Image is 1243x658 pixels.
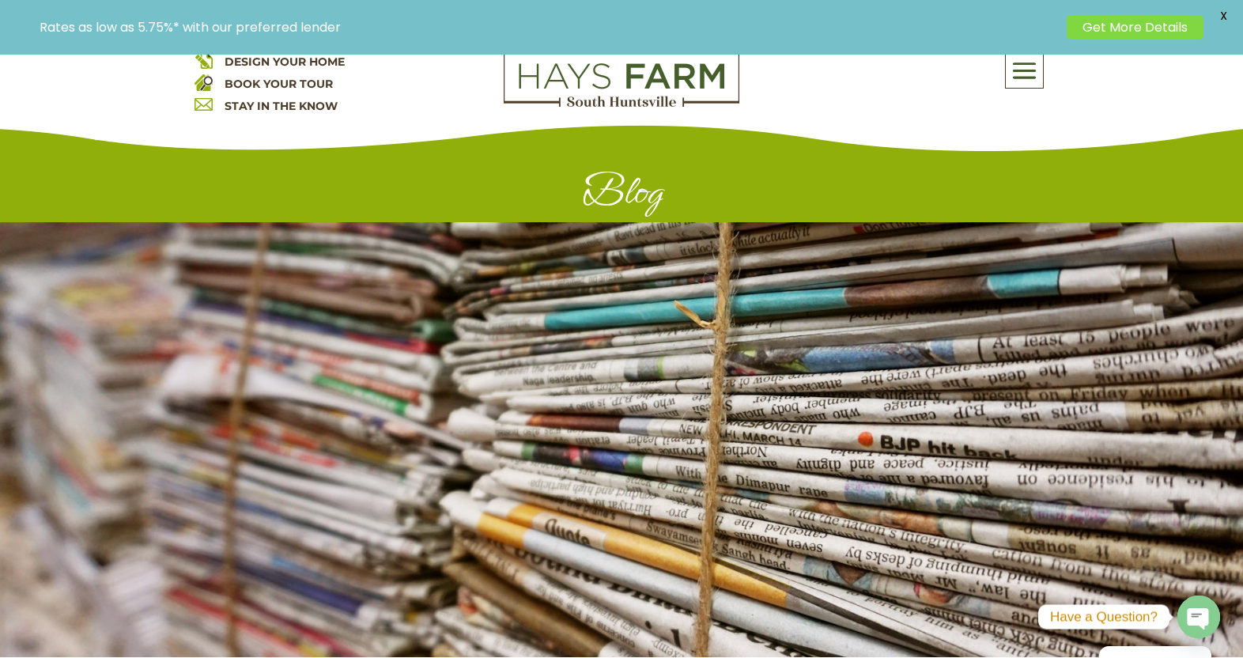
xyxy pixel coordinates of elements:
[504,51,739,108] img: Logo
[225,55,345,69] a: DESIGN YOUR HOME
[195,168,1048,222] h1: Blog
[225,99,338,113] a: STAY IN THE KNOW
[504,96,739,111] a: hays farm homes huntsville development
[195,51,213,69] img: design your home
[195,73,213,91] img: book your home tour
[1211,4,1235,28] span: X
[1067,16,1203,39] a: Get More Details
[225,77,333,91] a: BOOK YOUR TOUR
[40,20,1059,35] p: Rates as low as 5.75%* with our preferred lender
